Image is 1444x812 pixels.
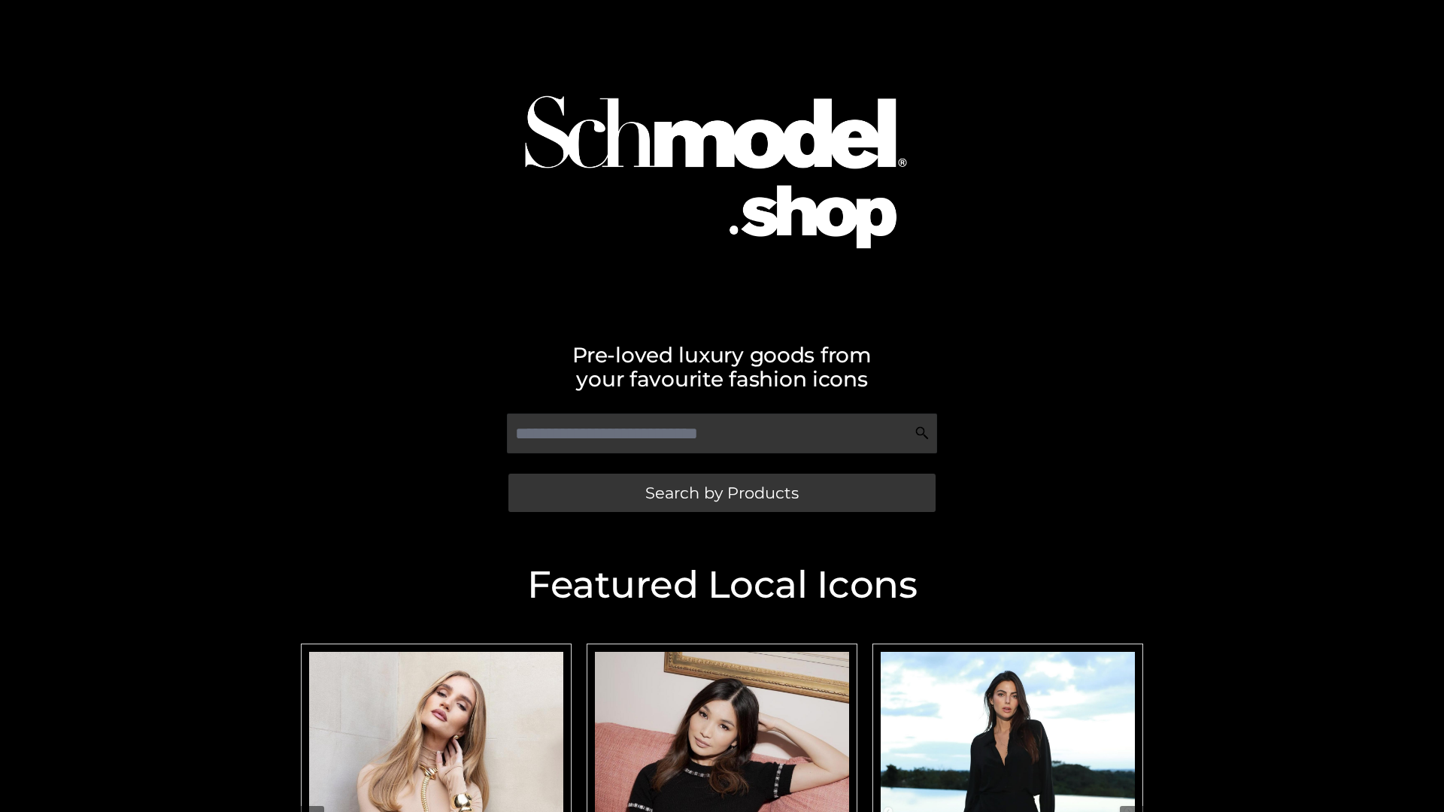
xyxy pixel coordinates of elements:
img: Search Icon [915,426,930,441]
h2: Featured Local Icons​ [293,566,1151,604]
span: Search by Products [645,485,799,501]
a: Search by Products [508,474,936,512]
h2: Pre-loved luxury goods from your favourite fashion icons [293,343,1151,391]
